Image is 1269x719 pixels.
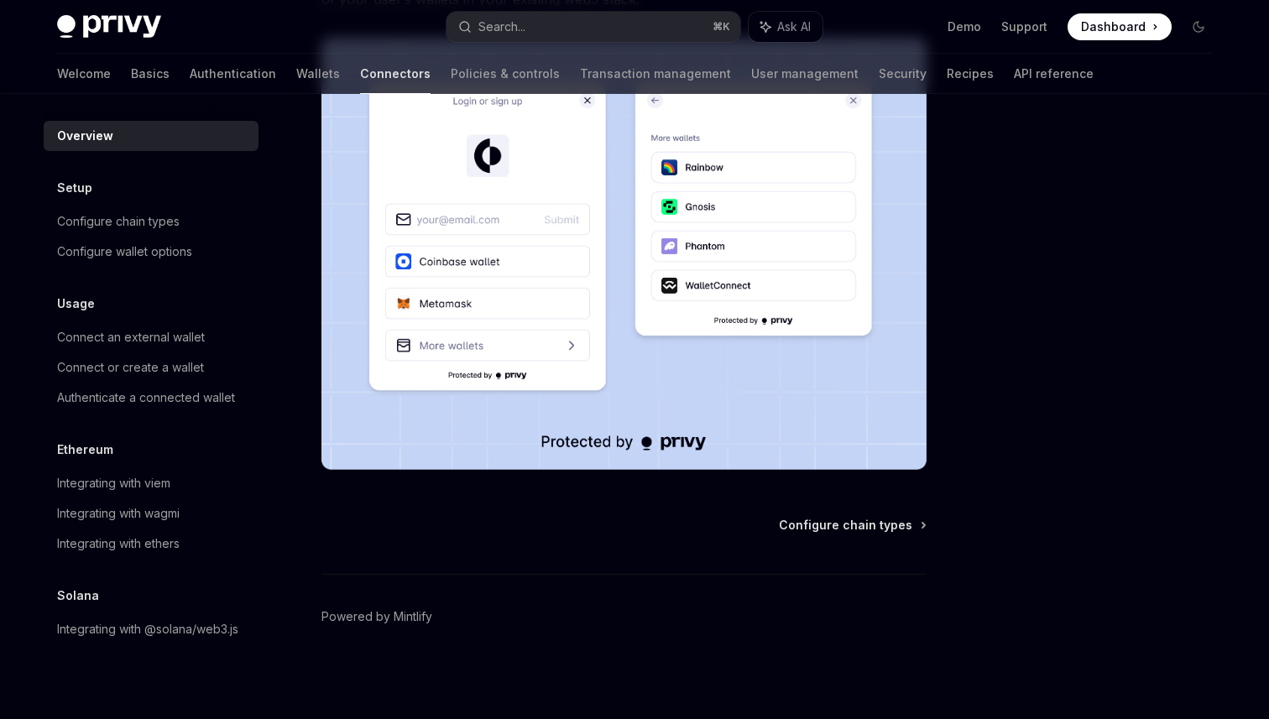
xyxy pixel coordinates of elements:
[57,388,235,408] div: Authenticate a connected wallet
[44,237,258,267] a: Configure wallet options
[57,126,113,146] div: Overview
[1185,13,1212,40] button: Toggle dark mode
[948,18,981,35] a: Demo
[190,54,276,94] a: Authentication
[478,17,525,37] div: Search...
[57,327,205,347] div: Connect an external wallet
[879,54,927,94] a: Security
[44,206,258,237] a: Configure chain types
[57,242,192,262] div: Configure wallet options
[44,383,258,413] a: Authenticate a connected wallet
[44,352,258,383] a: Connect or create a wallet
[57,534,180,554] div: Integrating with ethers
[57,440,113,460] h5: Ethereum
[57,473,170,493] div: Integrating with viem
[57,619,238,639] div: Integrating with @solana/web3.js
[580,54,731,94] a: Transaction management
[947,54,994,94] a: Recipes
[1081,18,1146,35] span: Dashboard
[321,608,432,625] a: Powered by Mintlify
[296,54,340,94] a: Wallets
[57,211,180,232] div: Configure chain types
[751,54,859,94] a: User management
[57,503,180,524] div: Integrating with wagmi
[44,498,258,529] a: Integrating with wagmi
[779,517,925,534] a: Configure chain types
[57,294,95,314] h5: Usage
[44,121,258,151] a: Overview
[446,12,740,42] button: Search...⌘K
[57,178,92,198] h5: Setup
[1068,13,1172,40] a: Dashboard
[44,529,258,559] a: Integrating with ethers
[779,517,912,534] span: Configure chain types
[713,20,730,34] span: ⌘ K
[749,12,822,42] button: Ask AI
[131,54,170,94] a: Basics
[451,54,560,94] a: Policies & controls
[777,18,811,35] span: Ask AI
[321,38,927,470] img: Connectors3
[57,586,99,606] h5: Solana
[57,54,111,94] a: Welcome
[1014,54,1094,94] a: API reference
[57,357,204,378] div: Connect or create a wallet
[57,15,161,39] img: dark logo
[44,614,258,644] a: Integrating with @solana/web3.js
[360,54,431,94] a: Connectors
[44,468,258,498] a: Integrating with viem
[1001,18,1047,35] a: Support
[44,322,258,352] a: Connect an external wallet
